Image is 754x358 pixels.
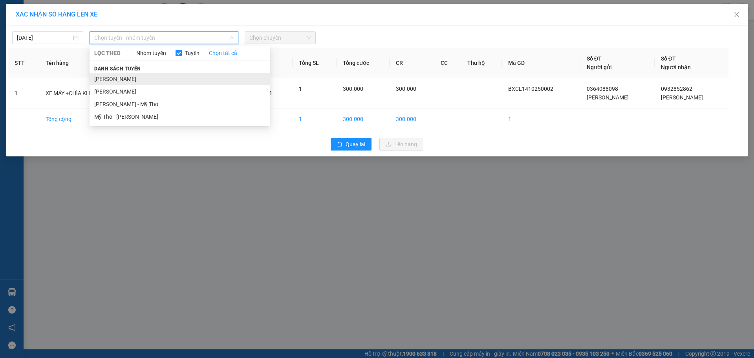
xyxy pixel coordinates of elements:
td: Tổng cộng [39,108,127,130]
span: Danh sách tuyến [90,65,146,72]
li: [PERSON_NAME] [90,73,270,85]
a: Chọn tất cả [209,49,237,57]
button: Close [726,4,748,26]
th: CC [434,48,461,78]
span: 0364088098 [587,86,618,92]
th: Mã GD [502,48,580,78]
span: rollback [337,141,342,148]
span: Người nhận [661,64,691,70]
th: Thu hộ [461,48,502,78]
td: 300.000 [337,108,389,130]
span: [PERSON_NAME] [661,94,703,101]
li: Mỹ Tho - [PERSON_NAME] [90,110,270,123]
td: 300.000 [390,108,434,130]
span: 0932852862 [661,86,692,92]
span: Chọn chuyến [249,32,311,44]
th: CR [390,48,434,78]
span: down [229,35,234,40]
span: Số ĐT [587,55,602,62]
td: XE MÁY +CHÌA KHÓA [39,78,127,108]
span: 300.000 [343,86,363,92]
span: [PERSON_NAME] [587,94,629,101]
span: 1 [299,86,302,92]
td: 1 [8,78,39,108]
th: Tổng SL [293,48,337,78]
li: [PERSON_NAME] [90,85,270,98]
th: Tổng cước [337,48,389,78]
td: 1 [293,108,337,130]
span: 300.000 [396,86,416,92]
span: Nhóm tuyến [133,49,169,57]
span: Tuyến [182,49,203,57]
li: [PERSON_NAME] - Mỹ Tho [90,98,270,110]
span: Quay lại [346,140,365,149]
span: Số ĐT [661,55,676,62]
button: rollbackQuay lại [331,138,372,151]
span: LỌC THEO [94,49,121,57]
span: Chọn tuyến - nhóm tuyến [94,32,234,44]
span: BXCL1410250002 [508,86,553,92]
button: uploadLên hàng [379,138,423,151]
td: 1 [502,108,580,130]
span: Người gửi [587,64,612,70]
input: 14/10/2025 [17,33,71,42]
th: STT [8,48,39,78]
span: XÁC NHẬN SỐ HÀNG LÊN XE [16,11,97,18]
th: Tên hàng [39,48,127,78]
span: close [734,11,740,18]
